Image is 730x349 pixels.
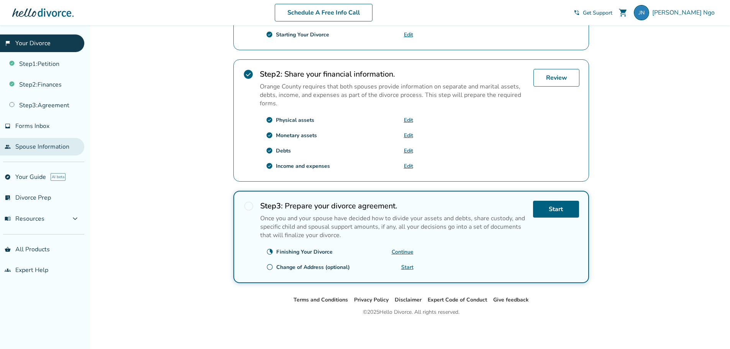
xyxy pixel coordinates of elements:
span: groups [5,267,11,273]
iframe: Chat Widget [692,312,730,349]
span: flag_2 [5,40,11,46]
li: Disclaimer [395,295,422,305]
span: people [5,144,11,150]
span: check_circle [243,69,254,80]
a: Schedule A Free Info Call [275,4,372,21]
a: Privacy Policy [354,296,389,303]
p: Once you and your spouse have decided how to divide your assets and debts, share custody, and spe... [260,214,527,239]
span: menu_book [5,216,11,222]
span: check_circle [266,31,273,38]
span: shopping_cart [618,8,628,17]
a: Edit [404,147,413,154]
span: list_alt_check [5,195,11,201]
a: phone_in_talkGet Support [574,9,612,16]
span: phone_in_talk [574,10,580,16]
a: Start [533,201,579,218]
a: Edit [404,31,413,38]
div: Physical assets [276,116,314,124]
li: Give feedback [493,295,529,305]
span: shopping_basket [5,246,11,252]
span: clock_loader_40 [266,248,273,255]
a: Start [401,264,413,271]
strong: Step 2 : [260,69,282,79]
strong: Step 3 : [260,201,283,211]
span: [PERSON_NAME] Ngo [652,8,718,17]
a: Edit [404,132,413,139]
span: radio_button_unchecked [243,201,254,211]
h2: Prepare your divorce agreement. [260,201,527,211]
div: Debts [276,147,291,154]
a: Review [533,69,579,87]
span: Get Support [583,9,612,16]
img: jessica.ngo0406@gmail.com [634,5,649,20]
span: Resources [5,215,44,223]
div: Income and expenses [276,162,330,170]
p: Orange County requires that both spouses provide information on separate and marital assets, debt... [260,82,527,108]
span: check_circle [266,132,273,139]
a: Expert Code of Conduct [428,296,487,303]
span: explore [5,174,11,180]
div: Monetary assets [276,132,317,139]
h2: Share your financial information. [260,69,527,79]
span: check_circle [266,147,273,154]
div: Finishing Your Divorce [276,248,333,256]
span: radio_button_unchecked [266,264,273,270]
span: inbox [5,123,11,129]
div: Change of Address (optional) [276,264,350,271]
span: check_circle [266,162,273,169]
a: Continue [392,248,413,256]
span: expand_more [71,214,80,223]
span: check_circle [266,116,273,123]
span: AI beta [51,173,66,181]
div: © 2025 Hello Divorce. All rights reserved. [363,308,459,317]
span: Forms Inbox [15,122,49,130]
div: Starting Your Divorce [276,31,329,38]
a: Terms and Conditions [294,296,348,303]
a: Edit [404,116,413,124]
a: Edit [404,162,413,170]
